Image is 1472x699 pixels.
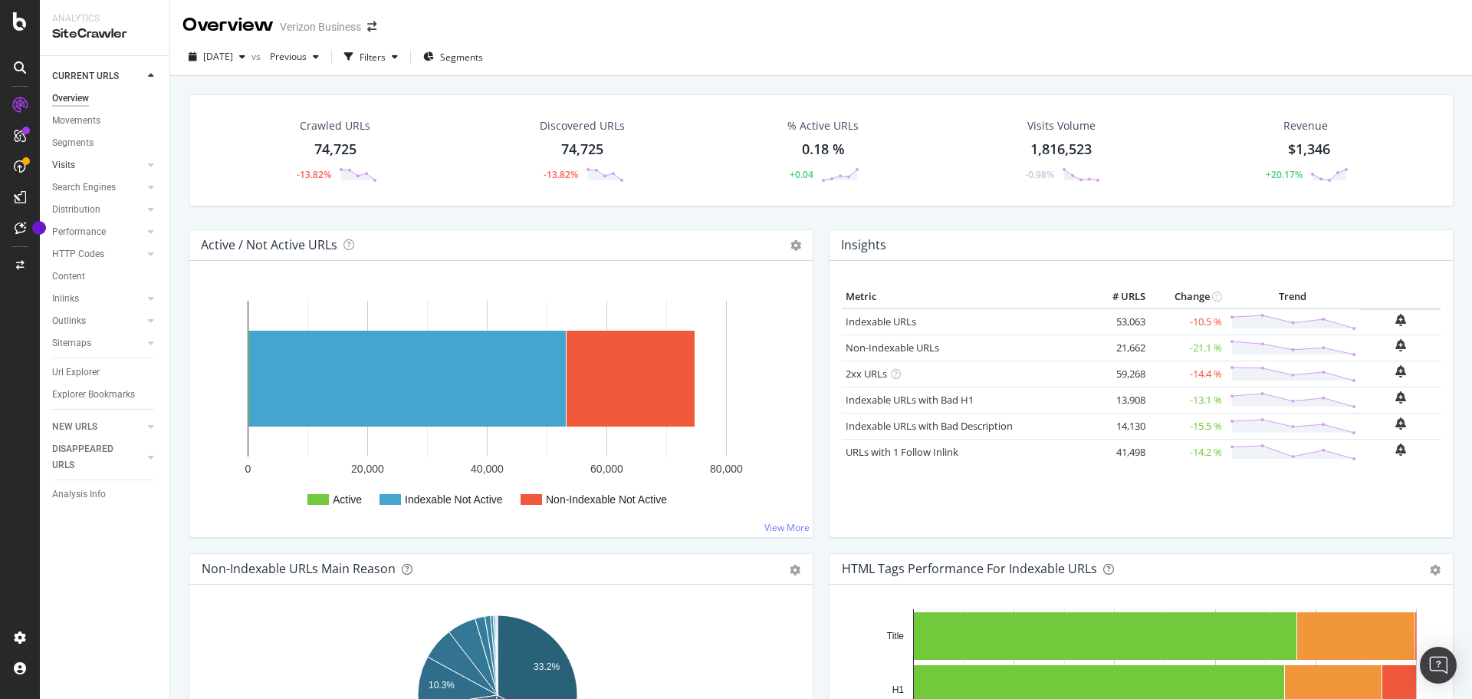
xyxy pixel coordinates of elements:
[338,45,404,69] button: Filters
[314,140,356,160] div: 74,725
[52,441,143,473] a: DISAPPEARED URLS
[846,393,974,407] a: Indexable URLs with Bad H1
[52,157,143,173] a: Visits
[790,168,813,181] div: +0.04
[802,140,845,160] div: 0.18 %
[1395,365,1406,378] div: bell-plus
[1226,285,1360,308] th: Trend
[1030,140,1092,160] div: 1,816,523
[52,291,79,307] div: Inlinks
[1266,168,1303,181] div: +20.17%
[887,631,905,641] text: Title
[590,463,623,475] text: 60,000
[52,246,104,262] div: HTTP Codes
[1395,443,1406,456] div: bell-plus
[203,50,233,63] span: 2025 Aug. 5th
[1088,439,1149,465] td: 41,498
[52,335,91,351] div: Sitemaps
[52,12,157,25] div: Analytics
[534,661,560,672] text: 33.2%
[52,180,116,196] div: Search Engines
[790,565,800,575] div: gear
[52,419,143,435] a: NEW URLS
[1149,387,1226,413] td: -13.1 %
[52,387,135,403] div: Explorer Bookmarks
[1283,118,1328,134] span: Revenue
[297,168,331,181] div: -13.82%
[52,68,119,84] div: CURRENT URLS
[892,684,905,695] text: H1
[1395,339,1406,351] div: bell-plus
[471,463,504,475] text: 40,000
[846,367,887,381] a: 2xx URLs
[846,341,939,354] a: Non-Indexable URLs
[1088,308,1149,335] td: 53,063
[1027,118,1096,134] div: Visits Volume
[1149,439,1226,465] td: -14.2 %
[790,240,801,251] i: Options
[52,202,100,218] div: Distribution
[251,50,264,63] span: vs
[32,221,46,235] div: Tooltip anchor
[1088,361,1149,387] td: 59,268
[546,493,667,506] text: Non-Indexable Not Active
[1420,647,1457,684] div: Open Intercom Messenger
[52,113,159,129] a: Movements
[417,45,489,69] button: Segments
[52,387,159,403] a: Explorer Bookmarks
[842,285,1088,308] th: Metric
[1088,285,1149,308] th: # URLS
[1088,335,1149,361] td: 21,662
[561,140,603,160] div: 74,725
[52,135,94,151] div: Segments
[360,51,386,64] div: Filters
[52,364,100,381] div: Url Explorer
[1025,168,1054,181] div: -0.98%
[245,463,251,475] text: 0
[52,364,159,381] a: Url Explorer
[764,521,810,534] a: View More
[52,180,143,196] a: Search Engines
[300,118,370,134] div: Crawled URLs
[52,157,75,173] div: Visits
[52,224,106,240] div: Performance
[52,313,86,329] div: Outlinks
[540,118,625,134] div: Discovered URLs
[846,315,916,328] a: Indexable URLs
[201,235,337,256] h4: Active / Not Active URLs
[1149,335,1226,361] td: -21.1 %
[52,224,143,240] a: Performance
[544,168,578,181] div: -13.82%
[1288,140,1330,158] span: $1,346
[1149,413,1226,439] td: -15.5 %
[264,45,325,69] button: Previous
[202,561,396,576] div: Non-Indexable URLs Main Reason
[280,19,361,35] div: Verizon Business
[52,269,159,285] a: Content
[1395,391,1406,404] div: bell-plus
[52,135,159,151] a: Segments
[841,235,886,256] h4: Insights
[52,25,157,43] div: SiteCrawler
[264,50,307,63] span: Previous
[1149,361,1226,387] td: -14.4 %
[52,291,143,307] a: Inlinks
[1149,285,1226,308] th: Change
[182,12,274,38] div: Overview
[710,463,743,475] text: 80,000
[429,680,455,691] text: 10.3%
[52,269,85,285] div: Content
[351,463,384,475] text: 20,000
[846,419,1013,433] a: Indexable URLs with Bad Description
[1430,565,1441,575] div: gear
[1149,308,1226,335] td: -10.5 %
[52,202,143,218] a: Distribution
[52,419,97,435] div: NEW URLS
[52,68,143,84] a: CURRENT URLS
[52,91,89,107] div: Overview
[182,45,251,69] button: [DATE]
[1088,413,1149,439] td: 14,130
[1088,387,1149,413] td: 13,908
[52,486,106,503] div: Analysis Info
[52,113,100,129] div: Movements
